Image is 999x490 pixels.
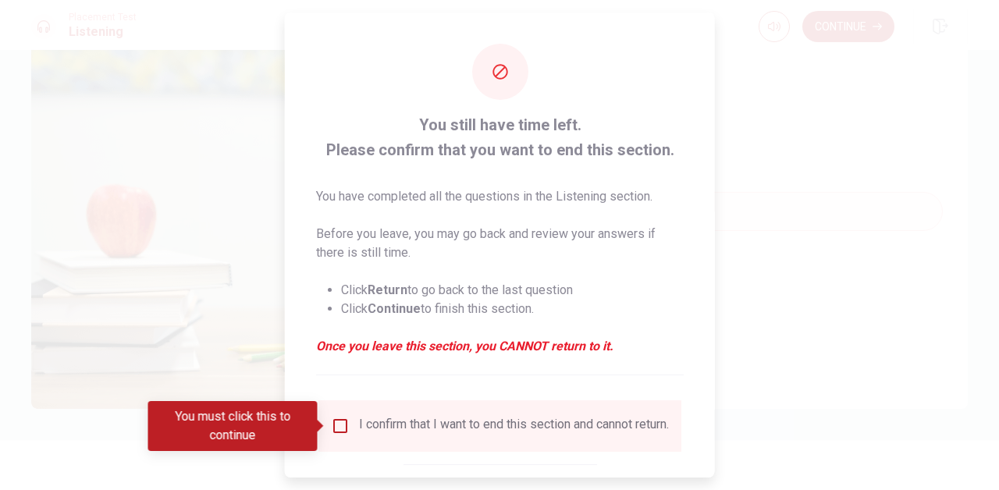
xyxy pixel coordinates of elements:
em: Once you leave this section, you CANNOT return to it. [316,337,684,356]
div: I confirm that I want to end this section and cannot return. [359,417,669,435]
p: Before you leave, you may go back and review your answers if there is still time. [316,225,684,262]
span: You still have time left. Please confirm that you want to end this section. [316,112,684,162]
li: Click to go back to the last question [341,281,684,300]
strong: Return [368,282,407,297]
strong: Continue [368,301,421,316]
div: You must click this to continue [148,401,318,451]
span: You must click this to continue [331,417,350,435]
p: You have completed all the questions in the Listening section. [316,187,684,206]
li: Click to finish this section. [341,300,684,318]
